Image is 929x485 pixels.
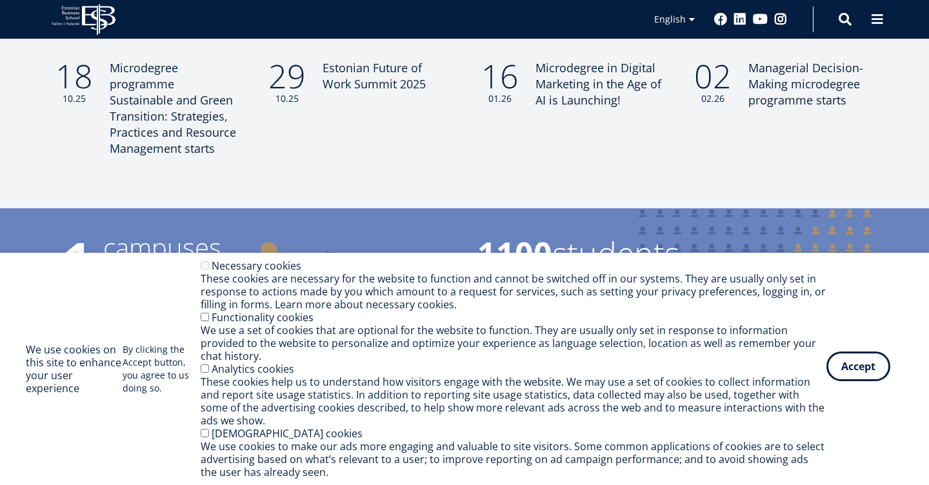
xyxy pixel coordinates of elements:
[535,60,661,108] span: Microdegree in Digital Marketing in the Age of AI is Launching!
[477,92,523,105] small: 01.26
[123,343,201,395] p: By clicking the Accept button, you agree to us doing so.
[201,324,826,362] div: We use a set of cookies that are optional for the website to function. They are usually only set ...
[201,272,826,311] div: These cookies are necessary for the website to function and cannot be switched off in our systems...
[52,234,103,312] span: 1
[212,362,294,376] label: Analytics cookies
[110,60,236,156] span: Microdegree programme Sustainable and Green Transition: Strategies, Practices and Resource Manage...
[265,60,310,105] div: 29
[774,13,787,26] a: Instagram
[714,13,727,26] a: Facebook
[103,234,452,260] span: campuses
[734,13,746,26] a: Linkedin
[690,60,735,105] div: 02
[477,60,523,105] div: 16
[323,60,426,92] span: Estonian Future of Work Summit 2025
[212,259,301,273] label: Necessary cookies
[201,440,826,479] div: We use cookies to make our ads more engaging and valuable to site visitors. Some common applicati...
[753,13,768,26] a: Youtube
[52,60,97,105] div: 18
[477,237,813,270] span: students
[748,60,863,108] span: Managerial Decision-Making microdegree programme starts
[52,92,97,105] small: 10.25
[477,232,552,275] strong: 1100
[212,426,363,440] label: [DEMOGRAPHIC_DATA] cookies
[26,343,123,395] h2: We use cookies on this site to enhance your user experience
[826,351,890,381] button: Accept
[212,310,314,324] label: Functionality cookies
[265,92,310,105] small: 10.25
[201,375,826,427] div: These cookies help us to understand how visitors engage with the website. We may use a set of coo...
[690,92,735,105] small: 02.26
